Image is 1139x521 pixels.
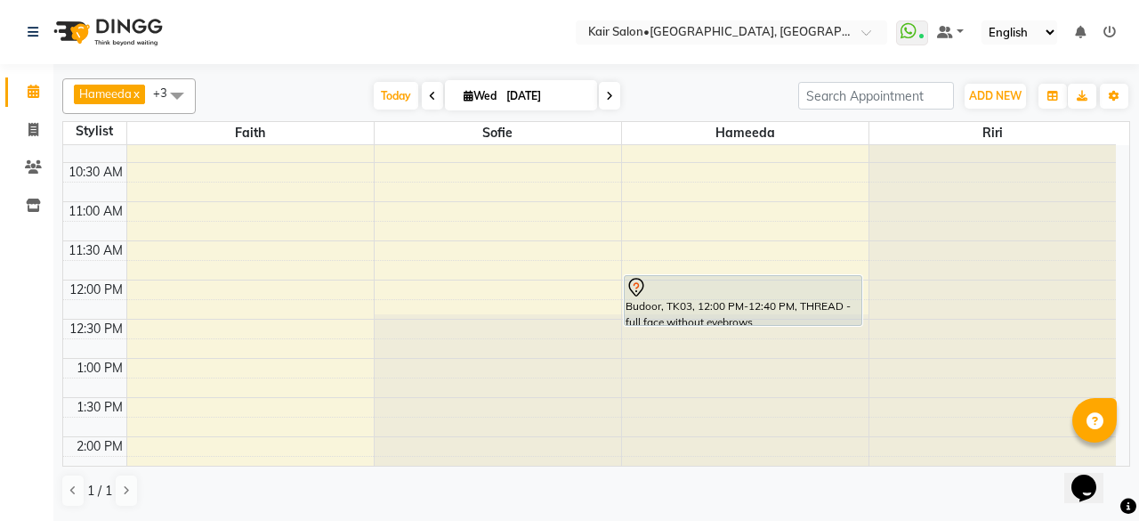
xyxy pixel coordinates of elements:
[63,122,126,141] div: Stylist
[869,122,1117,144] span: Riri
[132,86,140,101] a: x
[73,437,126,456] div: 2:00 PM
[153,85,181,100] span: +3
[65,202,126,221] div: 11:00 AM
[87,482,112,501] span: 1 / 1
[374,82,418,110] span: Today
[73,359,126,378] div: 1:00 PM
[73,398,126,417] div: 1:30 PM
[66,320,126,338] div: 12:30 PM
[66,281,126,299] div: 12:00 PM
[1064,450,1121,503] iframe: chat widget
[625,276,861,325] div: Budoor, TK03, 12:00 PM-12:40 PM, THREAD - full face without eyebrows
[622,122,868,144] span: Hameeda
[798,82,954,110] input: Search Appointment
[79,86,132,101] span: Hameeda
[965,84,1026,109] button: ADD NEW
[459,89,501,102] span: Wed
[65,163,126,182] div: 10:30 AM
[375,122,621,144] span: sofie
[65,241,126,260] div: 11:30 AM
[45,7,167,57] img: logo
[127,122,374,144] span: Faith
[501,83,590,110] input: 2025-09-03
[969,89,1022,102] span: ADD NEW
